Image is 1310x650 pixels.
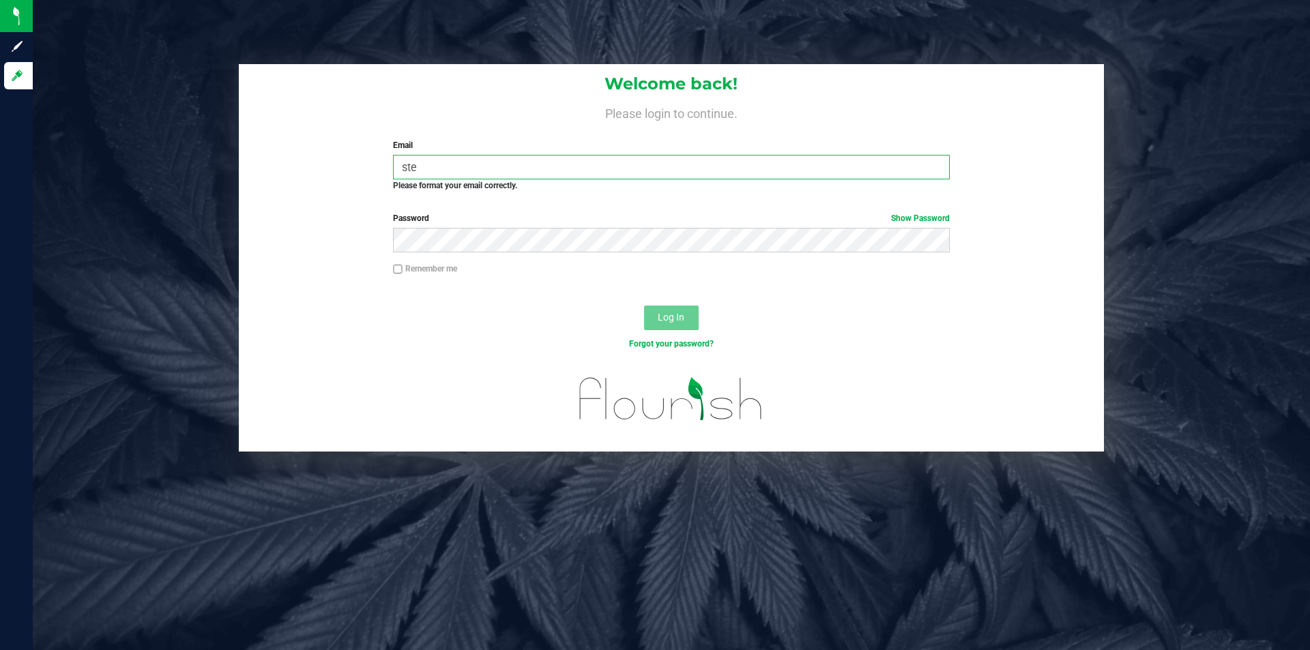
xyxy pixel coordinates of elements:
[239,104,1104,120] h4: Please login to continue.
[239,75,1104,93] h1: Welcome back!
[629,339,714,349] a: Forgot your password?
[393,181,517,190] strong: Please format your email correctly.
[393,139,949,151] label: Email
[891,213,950,223] a: Show Password
[10,69,24,83] inline-svg: Log in
[658,312,684,323] span: Log In
[10,40,24,53] inline-svg: Sign up
[393,265,403,274] input: Remember me
[393,263,457,275] label: Remember me
[393,213,429,223] span: Password
[563,364,779,434] img: flourish_logo.svg
[644,306,699,330] button: Log In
